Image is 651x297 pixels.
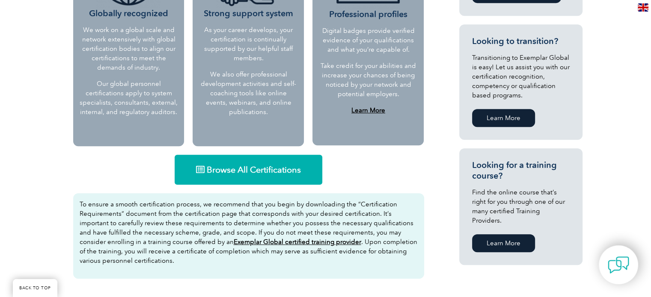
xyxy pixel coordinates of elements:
[472,160,570,181] h3: Looking for a training course?
[80,79,178,117] p: Our global personnel certifications apply to system specialists, consultants, external, internal,...
[351,106,385,114] a: Learn More
[320,61,416,99] p: Take credit for your abilities and increase your chances of being noticed by your network and pot...
[638,3,648,12] img: en
[234,238,361,246] a: Exemplar Global certified training provider
[472,109,535,127] a: Learn More
[472,53,570,100] p: Transitioning to Exemplar Global is easy! Let us assist you with our certification recognition, c...
[80,200,418,265] p: To ensure a smooth certification process, we recommend that you begin by downloading the “Certifi...
[199,70,297,117] p: We also offer professional development activities and self-coaching tools like online events, web...
[13,279,57,297] a: BACK TO TOP
[472,188,570,225] p: Find the online course that’s right for you through one of our many certified Training Providers.
[207,165,301,174] span: Browse All Certifications
[320,26,416,54] p: Digital badges provide verified evidence of your qualifications and what you’re capable of.
[175,155,322,185] a: Browse All Certifications
[199,25,297,63] p: As your career develops, your certification is continually supported by our helpful staff members.
[80,25,178,72] p: We work on a global scale and network extensively with global certification bodies to align our c...
[472,36,570,47] h3: Looking to transition?
[472,234,535,252] a: Learn More
[608,254,629,276] img: contact-chat.png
